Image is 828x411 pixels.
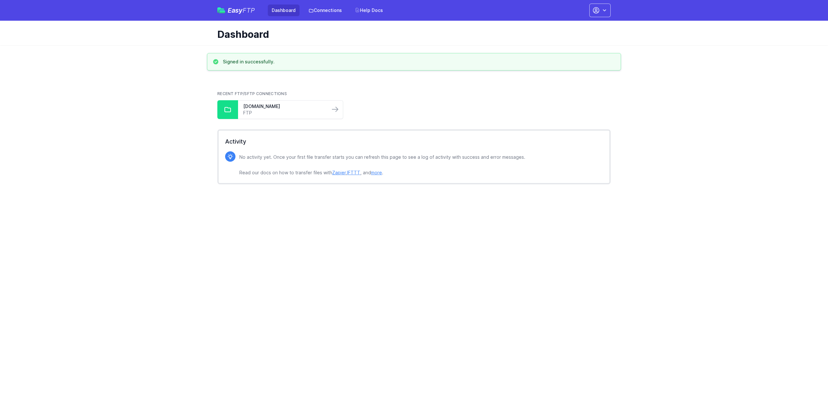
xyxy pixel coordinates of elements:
[351,5,387,16] a: Help Docs
[305,5,346,16] a: Connections
[223,59,275,65] h3: Signed in successfully.
[217,7,225,13] img: easyftp_logo.png
[347,170,360,175] a: IFTTT
[332,170,346,175] a: Zapier
[243,103,325,110] a: [DOMAIN_NAME]
[243,6,255,14] span: FTP
[239,153,525,177] p: No activity yet. Once your first file transfer starts you can refresh this page to see a log of a...
[268,5,300,16] a: Dashboard
[217,7,255,14] a: EasyFTP
[225,137,603,146] h2: Activity
[217,28,605,40] h1: Dashboard
[217,91,611,96] h2: Recent FTP/SFTP Connections
[228,7,255,14] span: Easy
[243,110,325,116] a: FTP
[371,170,382,175] a: more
